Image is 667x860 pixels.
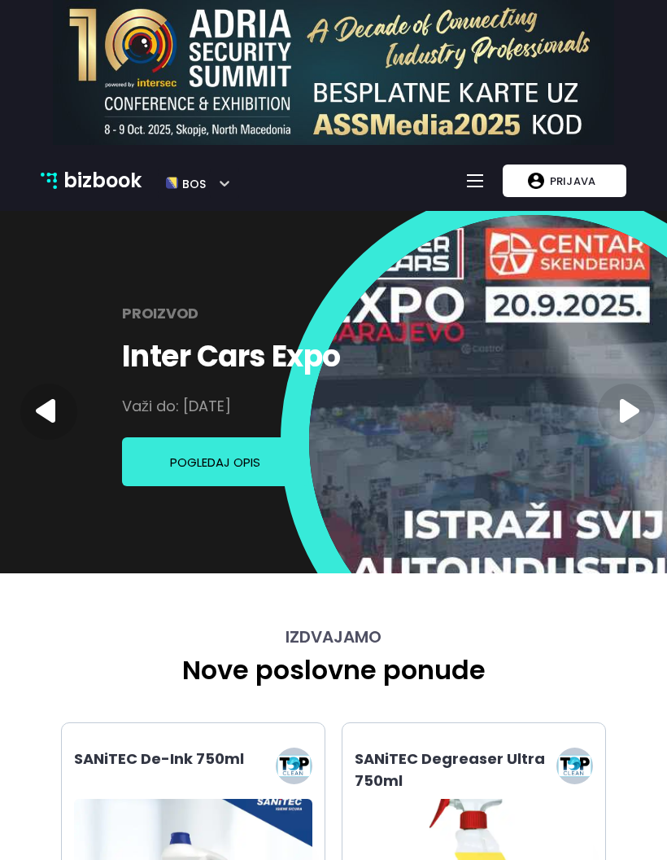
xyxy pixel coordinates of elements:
h1: Inter Cars Expo [122,337,341,376]
h2: Proizvod [122,297,198,330]
img: TOP CLEAN logo [556,748,593,784]
button: Toggle navigation [462,168,488,194]
h3: Izdvajamo [53,627,614,647]
button: Prijava [503,165,626,197]
p: Važi do: [DATE] [122,390,231,423]
img: TOP CLEAN logo [276,748,312,784]
img: bos [166,170,178,197]
h1: SANiTEC Degreaser Ultra 750ml [355,748,552,792]
h1: Nove poslovne ponude [53,655,614,686]
img: bizbook [41,173,57,189]
h5: bos [178,170,206,191]
h1: SANiTEC De-Ink 750ml [74,748,244,792]
button: Pogledaj opis [122,437,309,486]
p: bizbook [63,165,142,196]
img: account logo [528,173,544,189]
p: Prijava [544,165,601,196]
a: bizbook [41,165,142,196]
